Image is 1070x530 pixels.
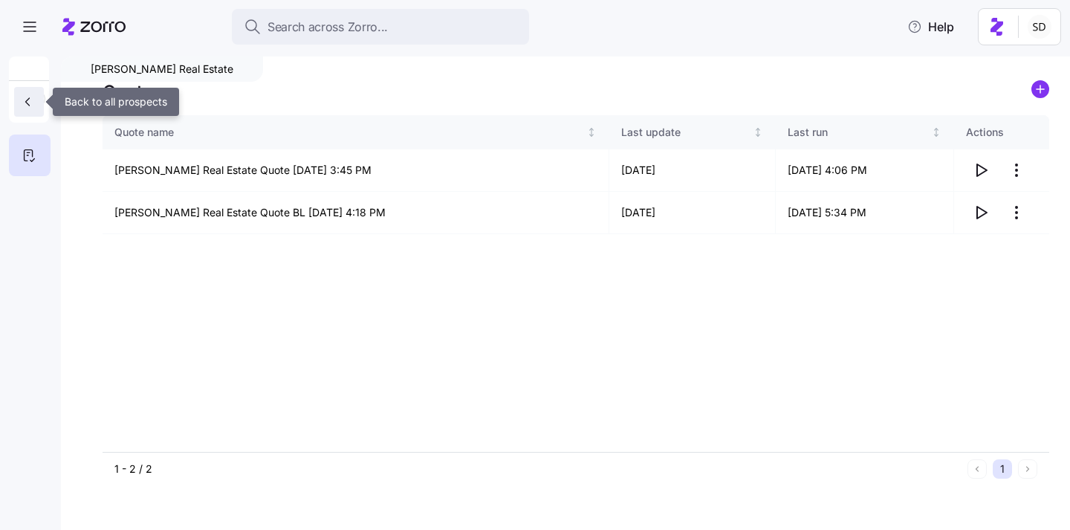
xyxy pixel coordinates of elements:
[621,124,750,140] div: Last update
[103,192,609,234] td: [PERSON_NAME] Real Estate Quote BL [DATE] 4:18 PM
[776,149,954,192] td: [DATE] 4:06 PM
[609,115,776,149] th: Last updateNot sorted
[1031,80,1049,103] a: add icon
[586,127,597,138] div: Not sorted
[103,80,161,103] h1: Quotes
[895,12,966,42] button: Help
[609,192,776,234] td: [DATE]
[1018,459,1037,479] button: Next page
[114,462,962,476] div: 1 - 2 / 2
[966,124,1037,140] div: Actions
[967,459,987,479] button: Previous page
[103,149,609,192] td: [PERSON_NAME] Real Estate Quote [DATE] 3:45 PM
[103,115,609,149] th: Quote nameNot sorted
[788,124,929,140] div: Last run
[776,192,954,234] td: [DATE] 5:34 PM
[1031,80,1049,98] svg: add icon
[267,18,388,36] span: Search across Zorro...
[61,56,263,82] div: [PERSON_NAME] Real Estate
[609,149,776,192] td: [DATE]
[1028,15,1051,39] img: 038087f1531ae87852c32fa7be65e69b
[907,18,954,36] span: Help
[931,127,941,138] div: Not sorted
[114,124,584,140] div: Quote name
[993,459,1012,479] button: 1
[232,9,529,45] button: Search across Zorro...
[753,127,763,138] div: Not sorted
[776,115,954,149] th: Last runNot sorted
